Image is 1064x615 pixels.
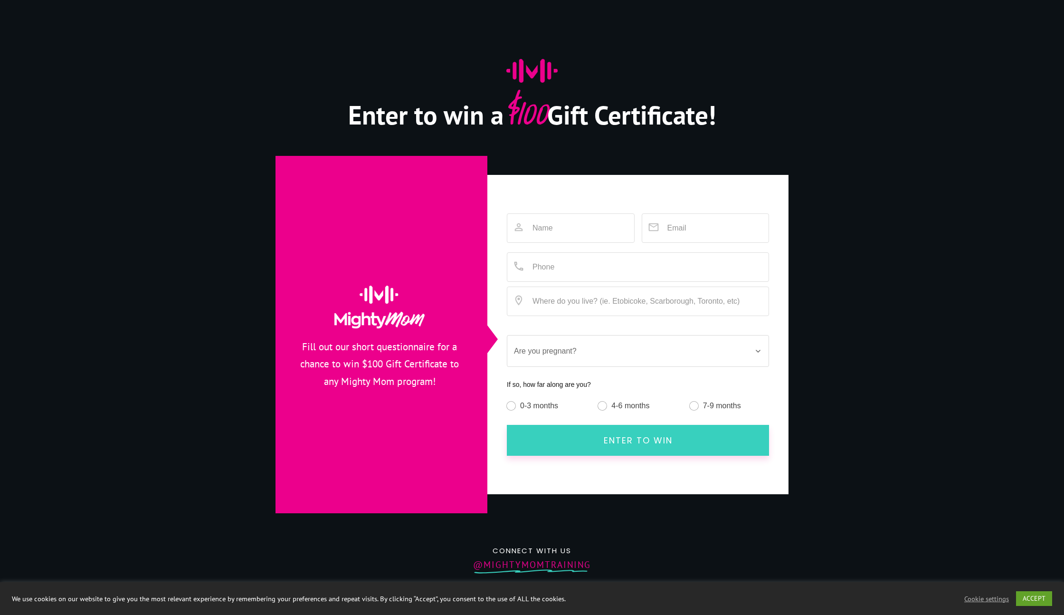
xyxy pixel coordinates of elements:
img: mighty-mom-ico [506,59,558,83]
a: Enter to Win [507,425,769,456]
span: Enter to Win [523,434,752,446]
input: Where do you live? (ie. Etobicoke, Scarborough, Toronto, etc) [507,287,769,316]
h1: Enter to win a Gift Certificate! [276,93,788,144]
input: Name [507,213,634,243]
p: Fill out our short questionnaire for a chance to win $100 Gift Certificate to any Mighty Mom prog... [295,338,464,402]
a: @mightymomtraining [473,559,591,570]
input: Phone [507,252,769,282]
div: We use cookies on our website to give you the most relevant experience by remembering your prefer... [12,595,740,603]
p: Connect with us [285,545,779,557]
a: Cookie settings [964,595,1009,603]
div: If so, how far along are you? [507,381,769,388]
input: Email [642,213,769,243]
img: logo-mighty-mom-full-light [334,286,425,328]
span: $100 [503,86,547,139]
a: ACCEPT [1016,591,1052,606]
